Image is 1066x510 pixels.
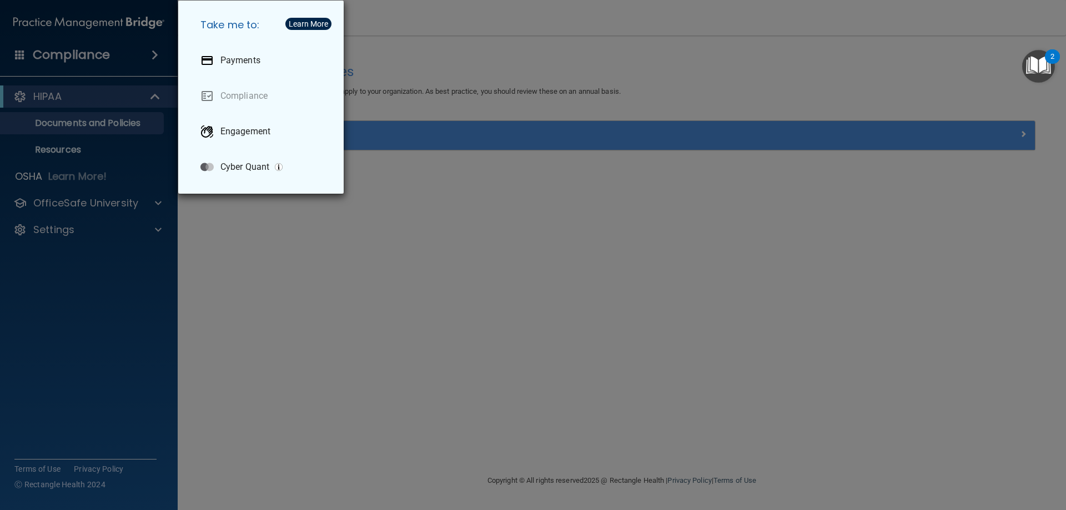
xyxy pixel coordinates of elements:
[220,55,260,66] p: Payments
[192,152,335,183] a: Cyber Quant
[192,116,335,147] a: Engagement
[220,161,269,173] p: Cyber Quant
[285,18,331,30] button: Learn More
[1050,57,1054,71] div: 2
[289,20,328,28] div: Learn More
[192,9,335,41] h5: Take me to:
[192,80,335,112] a: Compliance
[1022,50,1055,83] button: Open Resource Center, 2 new notifications
[220,126,270,137] p: Engagement
[192,45,335,76] a: Payments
